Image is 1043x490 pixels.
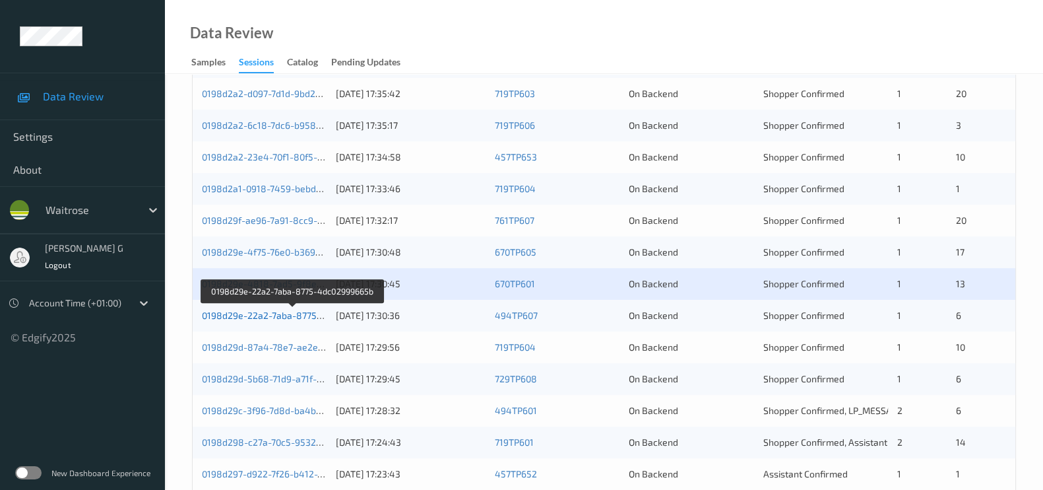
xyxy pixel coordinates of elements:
[495,468,537,479] a: 457TP652
[629,182,753,195] div: On Backend
[956,405,961,416] span: 6
[763,215,844,226] span: Shopper Confirmed
[956,437,966,448] span: 14
[763,468,848,479] span: Assistant Confirmed
[897,373,901,384] span: 1
[956,468,960,479] span: 1
[202,278,382,289] a: 0198d29e-4818-7ad5-9f8e-6db98410be71
[763,278,844,289] span: Shopper Confirmed
[331,55,400,72] div: Pending Updates
[629,277,753,291] div: On Backend
[336,309,486,322] div: [DATE] 17:30:36
[629,468,753,481] div: On Backend
[202,373,379,384] a: 0198d29d-5b68-71d9-a71f-821a2698b19d
[897,341,901,353] span: 1
[763,310,844,321] span: Shopper Confirmed
[190,26,273,40] div: Data Review
[336,341,486,354] div: [DATE] 17:29:56
[763,151,844,162] span: Shopper Confirmed
[897,468,901,479] span: 1
[495,183,536,194] a: 719TP604
[629,151,753,164] div: On Backend
[287,55,318,72] div: Catalog
[495,373,537,384] a: 729TP608
[202,246,378,258] a: 0198d29e-4f75-76e0-b369-fb1ddd385f2b
[763,341,844,353] span: Shopper Confirmed
[763,405,972,416] span: Shopper Confirmed, LP_MESSAGE_IGNORED_BUSY
[897,437,902,448] span: 2
[629,341,753,354] div: On Backend
[629,214,753,227] div: On Backend
[956,183,960,194] span: 1
[336,468,486,481] div: [DATE] 17:23:43
[239,55,274,73] div: Sessions
[763,437,933,448] span: Shopper Confirmed, Assistant Confirmed
[202,88,380,99] a: 0198d2a2-d097-7d1d-9bd2-96c387b40fc5
[336,214,486,227] div: [DATE] 17:32:17
[336,277,486,291] div: [DATE] 17:30:45
[897,183,901,194] span: 1
[956,341,965,353] span: 10
[202,468,378,479] a: 0198d297-d922-7f26-b412-7c3a3ad90577
[956,215,966,226] span: 20
[629,372,753,386] div: On Backend
[956,278,965,289] span: 13
[202,151,377,162] a: 0198d2a2-23e4-70f1-80f5-2807ccaa91c9
[956,310,961,321] span: 6
[956,373,961,384] span: 6
[629,404,753,417] div: On Backend
[287,53,331,72] a: Catalog
[202,405,383,416] a: 0198d29c-3f96-7d8d-ba4b-a302633d5b14
[897,278,901,289] span: 1
[336,87,486,100] div: [DATE] 17:35:42
[763,373,844,384] span: Shopper Confirmed
[763,183,844,194] span: Shopper Confirmed
[956,246,964,258] span: 17
[495,88,535,99] a: 719TP603
[956,151,965,162] span: 10
[956,120,961,131] span: 3
[191,53,239,72] a: Samples
[629,309,753,322] div: On Backend
[202,310,384,321] a: 0198d29e-22a2-7aba-8775-4dc02999665b
[897,215,901,226] span: 1
[897,120,901,131] span: 1
[763,120,844,131] span: Shopper Confirmed
[629,119,753,132] div: On Backend
[239,53,287,73] a: Sessions
[336,436,486,449] div: [DATE] 17:24:43
[202,183,377,194] a: 0198d2a1-0918-7459-bebd-7aa3cfc61145
[336,246,486,259] div: [DATE] 17:30:48
[495,215,534,226] a: 761TP607
[336,151,486,164] div: [DATE] 17:34:58
[495,120,535,131] a: 719TP606
[336,404,486,417] div: [DATE] 17:28:32
[336,182,486,195] div: [DATE] 17:33:46
[495,246,536,258] a: 670TP605
[495,310,538,321] a: 494TP607
[495,405,537,416] a: 494TP601
[897,310,901,321] span: 1
[495,151,537,162] a: 457TP653
[629,246,753,259] div: On Backend
[202,120,381,131] a: 0198d2a2-6c18-7dc6-b958-c26b86572d1d
[763,88,844,99] span: Shopper Confirmed
[495,437,534,448] a: 719TP601
[202,215,380,226] a: 0198d29f-ae96-7a91-8cc9-43487871a967
[629,87,753,100] div: On Backend
[629,436,753,449] div: On Backend
[897,151,901,162] span: 1
[763,246,844,258] span: Shopper Confirmed
[336,119,486,132] div: [DATE] 17:35:17
[495,341,536,353] a: 719TP604
[897,405,902,416] span: 2
[336,372,486,386] div: [DATE] 17:29:45
[202,437,383,448] a: 0198d298-c27a-70c5-9532-8e63e7c03c64
[897,88,901,99] span: 1
[202,341,381,353] a: 0198d29d-87a4-78e7-ae2e-ea958f579fe2
[956,88,966,99] span: 20
[191,55,226,72] div: Samples
[495,278,535,289] a: 670TP601
[331,53,414,72] a: Pending Updates
[897,246,901,258] span: 1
